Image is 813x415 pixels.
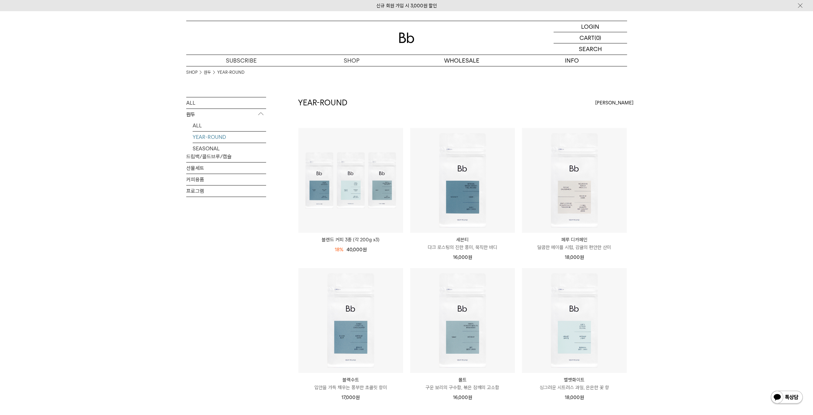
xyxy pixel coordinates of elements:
[186,162,266,174] a: 선물세트
[347,247,367,253] span: 40,000
[522,128,627,233] img: 페루 디카페인
[468,395,472,400] span: 원
[522,268,627,373] img: 벨벳화이트
[186,174,266,185] a: 커피용품
[410,376,515,384] p: 몰트
[595,99,633,107] span: [PERSON_NAME]
[296,55,407,66] a: SHOP
[410,236,515,244] p: 세븐티
[186,185,266,197] a: 프로그램
[341,395,360,400] span: 17,000
[335,246,343,253] div: 18%
[298,376,403,384] p: 블랙수트
[363,247,367,253] span: 원
[522,244,627,251] p: 달콤한 메이플 시럽, 감귤의 편안한 산미
[193,132,266,143] a: YEAR-ROUND
[453,395,472,400] span: 16,000
[522,236,627,251] a: 페루 디카페인 달콤한 메이플 시럽, 감귤의 편안한 산미
[517,55,627,66] p: INFO
[193,120,266,131] a: ALL
[298,376,403,391] a: 블랙수트 입안을 가득 채우는 풍부한 초콜릿 향미
[468,254,472,260] span: 원
[579,32,594,43] p: CART
[522,376,627,391] a: 벨벳화이트 싱그러운 시트러스 과일, 은은한 꽃 향
[204,69,211,76] a: 원두
[770,390,803,405] img: 카카오톡 채널 1:1 채팅 버튼
[407,55,517,66] p: WHOLESALE
[217,69,244,76] a: YEAR-ROUND
[186,109,266,120] p: 원두
[581,21,599,32] p: LOGIN
[298,97,347,108] h2: YEAR-ROUND
[594,32,601,43] p: (0)
[565,254,584,260] span: 18,000
[186,55,296,66] a: SUBSCRIBE
[298,236,403,244] a: 블렌드 커피 3종 (각 200g x3)
[554,21,627,32] a: LOGIN
[580,254,584,260] span: 원
[453,254,472,260] span: 16,000
[186,97,266,109] a: ALL
[580,395,584,400] span: 원
[410,128,515,233] img: 세븐티
[298,128,403,233] img: 블렌드 커피 3종 (각 200g x3)
[522,236,627,244] p: 페루 디카페인
[186,151,266,162] a: 드립백/콜드브루/캡슐
[522,384,627,391] p: 싱그러운 시트러스 과일, 은은한 꽃 향
[579,43,602,55] p: SEARCH
[376,3,437,9] a: 신규 회원 가입 시 3,000원 할인
[410,244,515,251] p: 다크 로스팅의 진한 풍미, 묵직한 바디
[399,33,414,43] img: 로고
[298,384,403,391] p: 입안을 가득 채우는 풍부한 초콜릿 향미
[193,143,266,154] a: SEASONAL
[554,32,627,43] a: CART (0)
[522,376,627,384] p: 벨벳화이트
[410,384,515,391] p: 구운 보리의 구수함, 볶은 참깨의 고소함
[410,268,515,373] img: 몰트
[410,236,515,251] a: 세븐티 다크 로스팅의 진한 풍미, 묵직한 바디
[186,69,197,76] a: SHOP
[410,376,515,391] a: 몰트 구운 보리의 구수함, 볶은 참깨의 고소함
[565,395,584,400] span: 18,000
[356,395,360,400] span: 원
[298,268,403,373] img: 블랙수트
